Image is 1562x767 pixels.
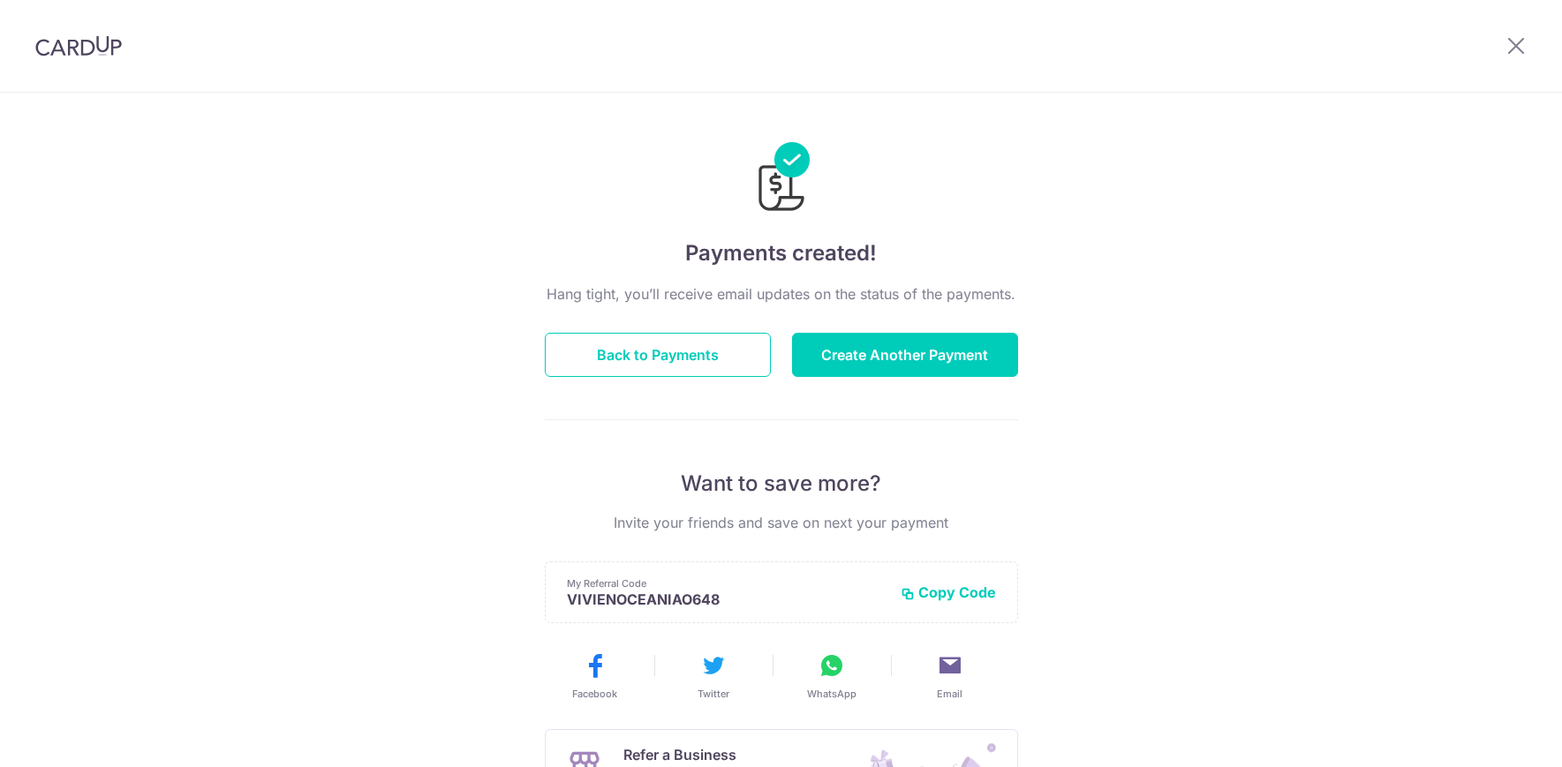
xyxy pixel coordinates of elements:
span: Facebook [572,687,617,701]
img: Payments [753,142,810,216]
button: Copy Code [901,583,996,601]
span: Email [937,687,962,701]
p: My Referral Code [567,576,887,590]
p: VIVIENOCEANIAO648 [567,590,887,608]
span: Twitter [698,687,729,701]
p: Refer a Business [623,744,817,765]
button: Create Another Payment [792,333,1018,377]
button: WhatsApp [780,651,884,701]
button: Facebook [543,651,647,701]
button: Back to Payments [545,333,771,377]
p: Hang tight, you’ll receive email updates on the status of the payments. [545,283,1018,305]
p: Want to save more? [545,470,1018,498]
span: WhatsApp [807,687,856,701]
button: Twitter [661,651,766,701]
img: CardUp [35,35,122,56]
button: Email [898,651,1002,701]
h4: Payments created! [545,237,1018,269]
p: Invite your friends and save on next your payment [545,512,1018,533]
